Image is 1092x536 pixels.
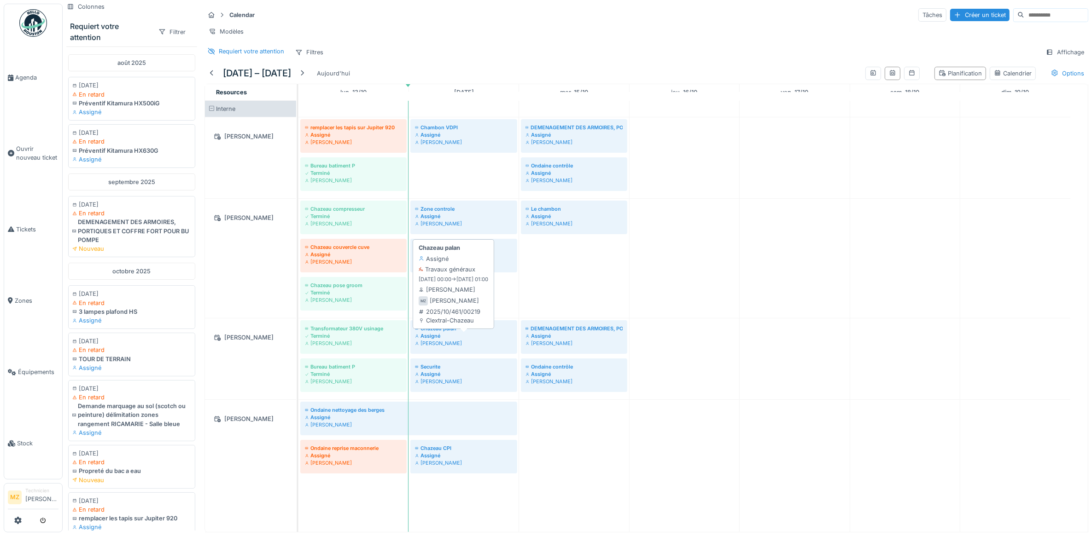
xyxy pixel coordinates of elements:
[72,99,191,108] div: Préventif Kitamura HX500iG
[305,289,402,296] div: Terminé
[305,296,402,304] div: [PERSON_NAME]
[305,258,402,265] div: [PERSON_NAME]
[419,276,488,283] small: [DATE] 00:00 -> [DATE] 01:00
[305,251,402,258] div: Assigné
[526,213,623,220] div: Assigné
[419,296,428,305] div: MZ
[216,89,247,96] span: Resources
[415,213,513,220] div: Assigné
[219,47,284,56] div: Requiert votre attention
[72,108,191,116] div: Assigné
[305,131,402,138] div: Assigné
[226,11,258,19] strong: Calendar
[669,86,700,98] a: 16 octobre 2025
[4,194,62,265] a: Tickets
[778,86,811,98] a: 17 octobre 2025
[72,307,191,316] div: 3 lampes plafond HS
[216,105,235,112] span: Interne
[210,131,291,142] div: [PERSON_NAME]
[415,205,513,213] div: Zone controle
[526,220,623,227] div: [PERSON_NAME]
[72,467,191,475] div: Propreté du bac a eau
[72,218,191,244] div: DEMENAGEMENT DES ARMOIRES, PORTIQUES ET COFFRE FORT POUR BU POMPE
[72,458,191,467] div: En retard
[415,131,513,138] div: Assigné
[526,340,623,347] div: [PERSON_NAME]
[526,131,623,138] div: Assigné
[415,370,513,378] div: Assigné
[313,67,354,80] div: Aujourd'hui
[452,86,476,98] a: 14 octobre 2025
[4,408,62,479] a: Stock
[305,421,513,428] div: [PERSON_NAME]
[72,393,191,402] div: En retard
[305,162,402,169] div: Bureau batiment P
[415,340,513,347] div: [PERSON_NAME]
[72,209,191,218] div: En retard
[291,46,327,59] div: Filtres
[204,25,248,38] div: Modèles
[415,138,513,146] div: [PERSON_NAME]
[526,205,623,213] div: Le chambon
[888,86,922,98] a: 18 octobre 2025
[72,363,191,372] div: Assigné
[8,490,22,504] li: MZ
[415,444,513,452] div: Chazeau CPI
[338,86,369,98] a: 13 octobre 2025
[72,523,191,531] div: Assigné
[939,69,982,78] div: Planification
[4,336,62,408] a: Équipements
[918,8,946,22] div: Tâches
[72,128,191,137] div: [DATE]
[415,124,513,131] div: Chambon VDPI
[305,282,402,289] div: Chazeau pose groom
[950,9,1010,21] div: Créer un ticket
[415,459,513,467] div: [PERSON_NAME]
[526,177,623,184] div: [PERSON_NAME]
[68,263,195,280] div: octobre 2025
[72,316,191,325] div: Assigné
[415,363,513,370] div: Securite
[305,444,402,452] div: Ondaine reprise maconnerie
[72,200,191,209] div: [DATE]
[305,332,402,340] div: Terminé
[305,138,402,146] div: [PERSON_NAME]
[305,452,402,459] div: Assigné
[223,68,291,79] h5: [DATE] – [DATE]
[305,363,402,370] div: Bureau batiment P
[72,346,191,354] div: En retard
[305,459,402,467] div: [PERSON_NAME]
[72,90,191,99] div: En retard
[72,299,191,307] div: En retard
[4,265,62,336] a: Zones
[305,169,402,177] div: Terminé
[72,244,191,253] div: Nouveau
[526,169,623,177] div: Assigné
[4,113,62,193] a: Ouvrir nouveau ticket
[72,402,191,428] div: Demande marquage au sol (scotch ou peinture) délimitation zones rangement RICAMARIE - Salle bleue
[72,155,191,164] div: Assigné
[68,173,195,190] div: septembre 2025
[210,413,291,425] div: [PERSON_NAME]
[994,69,1032,78] div: Calendrier
[72,505,191,514] div: En retard
[415,332,513,340] div: Assigné
[4,42,62,113] a: Agenda
[305,213,402,220] div: Terminé
[558,86,590,98] a: 15 octobre 2025
[419,254,449,263] div: Assigné
[72,449,191,458] div: [DATE]
[419,316,480,325] div: Clextral-Chazeau
[72,146,191,155] div: Préventif Kitamura HX630G
[210,212,291,224] div: [PERSON_NAME]
[16,225,58,234] span: Tickets
[305,205,402,213] div: Chazeau compresseur
[305,370,402,378] div: Terminé
[72,337,191,346] div: [DATE]
[526,162,623,169] div: Ondaine contrôle
[419,243,460,252] strong: Chazeau palan
[305,406,513,414] div: Ondaine nettoyage des berges
[999,86,1032,98] a: 19 octobre 2025
[72,496,191,505] div: [DATE]
[305,220,402,227] div: [PERSON_NAME]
